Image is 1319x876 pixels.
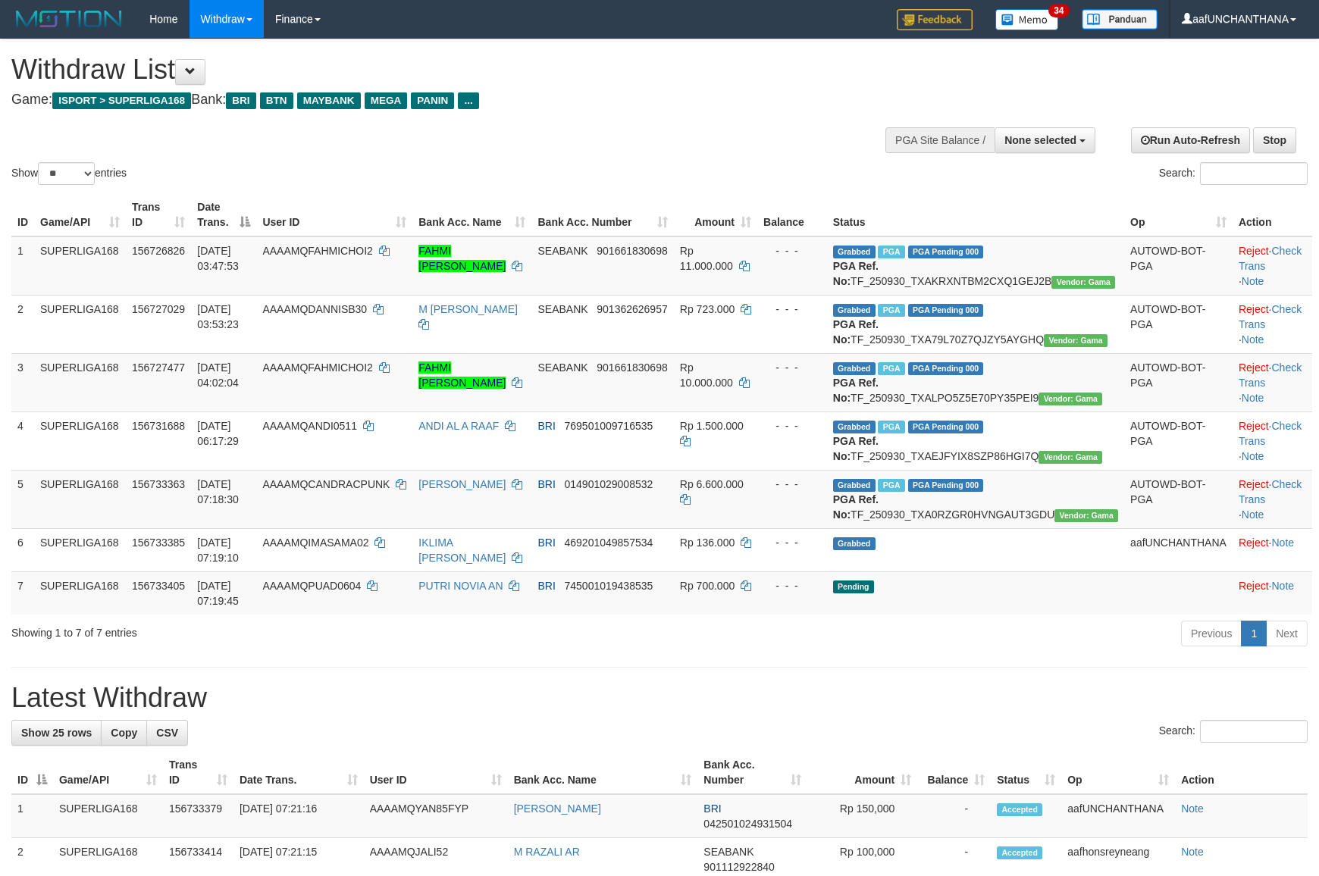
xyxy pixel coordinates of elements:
[833,318,879,346] b: PGA Ref. No:
[233,751,364,794] th: Date Trans.: activate to sort column ascending
[833,435,879,462] b: PGA Ref. No:
[908,479,984,492] span: PGA Pending
[1233,571,1312,615] td: ·
[703,861,774,873] span: Copy 901112922840 to clipboard
[827,470,1124,528] td: TF_250930_TXA0RZGR0HVNGAUT3GDU
[917,751,991,794] th: Balance: activate to sort column ascending
[364,751,508,794] th: User ID: activate to sort column ascending
[1272,580,1295,592] a: Note
[260,92,293,109] span: BTN
[997,803,1042,816] span: Accepted
[531,193,673,236] th: Bank Acc. Number: activate to sort column ascending
[763,418,821,433] div: - - -
[458,92,478,109] span: ...
[537,245,587,257] span: SEABANK
[597,361,667,374] span: Copy 901661830698 to clipboard
[565,420,653,432] span: Copy 769501009716535 to clipboard
[885,127,995,153] div: PGA Site Balance /
[833,421,876,433] span: Grabbed
[163,751,233,794] th: Trans ID: activate to sort column ascending
[1242,275,1264,287] a: Note
[1239,245,1269,257] a: Reject
[763,360,821,375] div: - - -
[1272,537,1295,549] a: Note
[34,295,126,353] td: SUPERLIGA168
[132,420,185,432] span: 156731688
[226,92,255,109] span: BRI
[514,802,601,815] a: [PERSON_NAME]
[908,362,984,375] span: PGA Pending
[1039,451,1102,464] span: Vendor URL: https://trx31.1velocity.biz
[418,580,503,592] a: PUTRI NOVIA AN
[1239,580,1269,592] a: Reject
[262,580,361,592] span: AAAAMQPUAD0604
[1124,295,1233,353] td: AUTOWD-BOT-PGA
[680,361,733,389] span: Rp 10.000.000
[1239,245,1302,272] a: Check Trans
[1242,333,1264,346] a: Note
[132,580,185,592] span: 156733405
[908,421,984,433] span: PGA Pending
[565,537,653,549] span: Copy 469201049857534 to clipboard
[763,477,821,492] div: - - -
[197,420,239,447] span: [DATE] 06:17:29
[1051,276,1115,289] span: Vendor URL: https://trx31.1velocity.biz
[52,92,191,109] span: ISPORT > SUPERLIGA168
[53,794,163,838] td: SUPERLIGA168
[1181,621,1242,646] a: Previous
[262,420,357,432] span: AAAAMQANDI0511
[807,794,917,838] td: Rp 150,000
[34,411,126,470] td: SUPERLIGA168
[680,537,735,549] span: Rp 136.000
[878,362,904,375] span: Marked by aafandaneth
[1239,303,1302,330] a: Check Trans
[11,236,34,296] td: 1
[11,162,127,185] label: Show entries
[995,127,1095,153] button: None selected
[833,304,876,317] span: Grabbed
[680,580,735,592] span: Rp 700.000
[1239,361,1269,374] a: Reject
[418,361,506,389] a: FAHMI [PERSON_NAME]
[11,794,53,838] td: 1
[833,377,879,404] b: PGA Ref. No:
[1082,9,1158,30] img: panduan.png
[827,411,1124,470] td: TF_250930_TXAEJFYIX8SZP86HGI7Q
[514,846,580,858] a: M RAZALI AR
[763,243,821,258] div: - - -
[1124,470,1233,528] td: AUTOWD-BOT-PGA
[262,537,368,549] span: AAAAMQIMASAMA02
[34,571,126,615] td: SUPERLIGA168
[1233,353,1312,411] td: · ·
[1239,420,1302,447] a: Check Trans
[132,361,185,374] span: 156727477
[11,193,34,236] th: ID
[703,846,753,858] span: SEABANK
[827,295,1124,353] td: TF_250930_TXA79L70Z7QJZY5AYGHQ
[21,727,92,739] span: Show 25 rows
[878,304,904,317] span: Marked by aafandaneth
[34,528,126,571] td: SUPERLIGA168
[38,162,95,185] select: Showentries
[132,478,185,490] span: 156733363
[537,361,587,374] span: SEABANK
[34,353,126,411] td: SUPERLIGA168
[1159,720,1308,743] label: Search:
[833,246,876,258] span: Grabbed
[1241,621,1267,646] a: 1
[197,580,239,607] span: [DATE] 07:19:45
[703,802,721,815] span: BRI
[197,303,239,330] span: [DATE] 03:53:23
[34,470,126,528] td: SUPERLIGA168
[1200,162,1308,185] input: Search:
[1239,361,1302,389] a: Check Trans
[11,8,127,30] img: MOTION_logo.png
[1239,303,1269,315] a: Reject
[1239,537,1269,549] a: Reject
[197,245,239,272] span: [DATE] 03:47:53
[897,9,973,30] img: Feedback.jpg
[262,245,372,257] span: AAAAMQFAHMICHOI2
[833,493,879,521] b: PGA Ref. No:
[827,353,1124,411] td: TF_250930_TXALPO5Z5E70PY35PEI9
[418,245,506,272] a: FAHMI [PERSON_NAME]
